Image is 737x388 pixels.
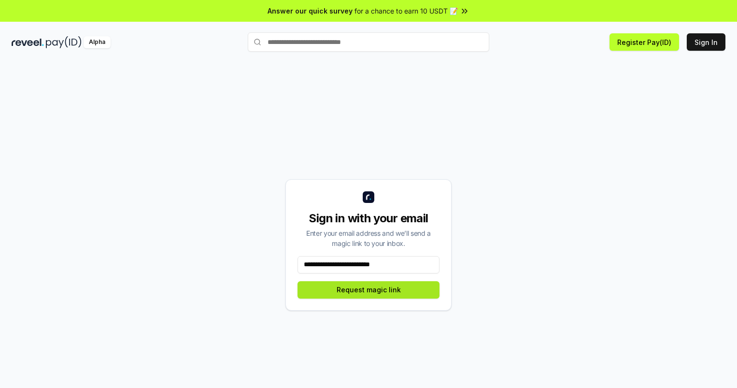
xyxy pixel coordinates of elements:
img: reveel_dark [12,36,44,48]
button: Register Pay(ID) [609,33,679,51]
button: Sign In [687,33,725,51]
img: logo_small [363,191,374,203]
div: Sign in with your email [298,211,439,226]
div: Enter your email address and we’ll send a magic link to your inbox. [298,228,439,248]
div: Alpha [84,36,111,48]
button: Request magic link [298,281,439,299]
span: for a chance to earn 10 USDT 📝 [354,6,458,16]
img: pay_id [46,36,82,48]
span: Answer our quick survey [268,6,353,16]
